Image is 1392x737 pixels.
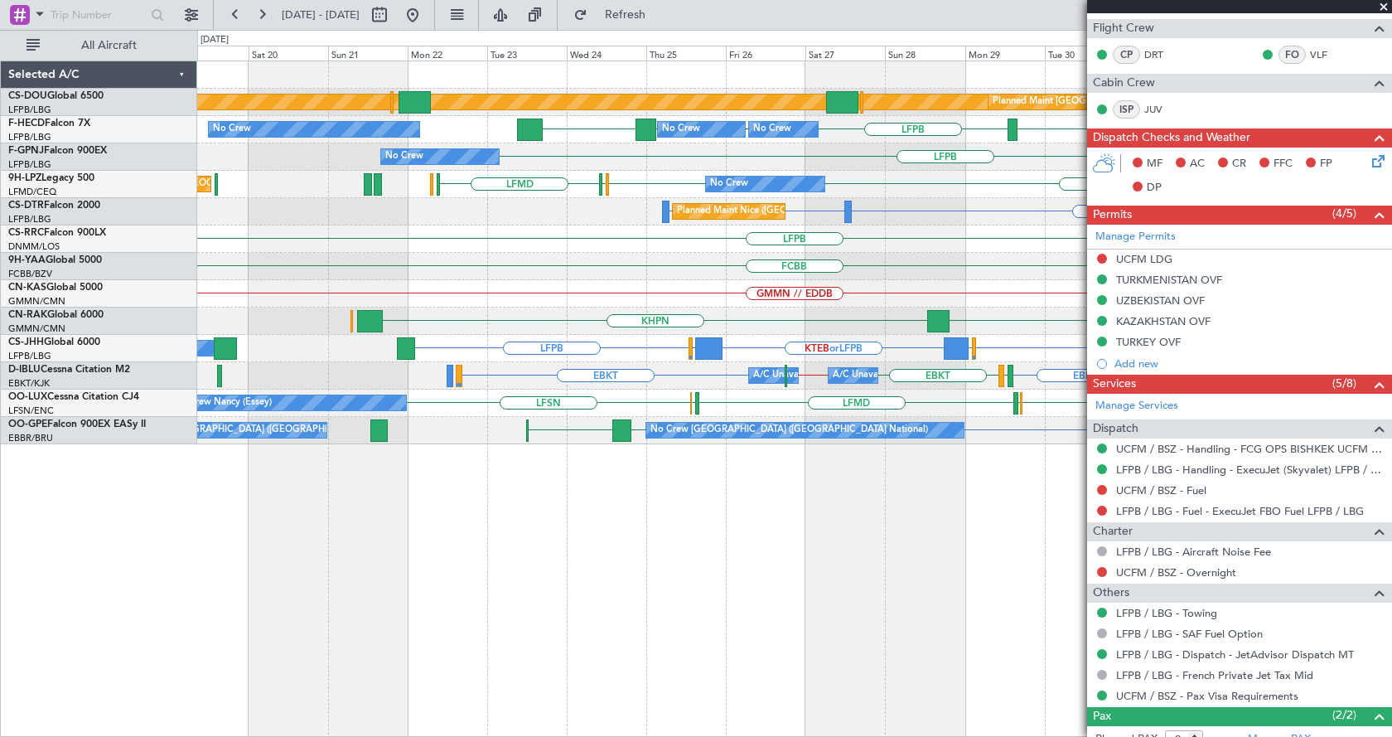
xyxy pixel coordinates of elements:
div: Sat 27 [805,46,885,61]
span: (2/2) [1332,706,1356,724]
div: Add new [1114,356,1384,371]
a: LFPB / LBG - Towing [1116,606,1217,620]
a: EBKT/KJK [8,377,50,390]
a: LFPB/LBG [8,104,51,116]
div: Sat 20 [249,46,328,61]
a: LFPB/LBG [8,131,51,143]
span: Dispatch [1093,419,1138,439]
div: TURKMENISTAN OVF [1116,273,1222,287]
div: No Crew [710,172,748,196]
span: Pax [1093,707,1111,726]
span: MF [1147,156,1162,172]
span: 9H-LPZ [8,173,41,183]
a: OO-GPEFalcon 900EX EASy II [8,419,146,429]
a: DRT [1144,47,1182,62]
a: 9H-LPZLegacy 500 [8,173,94,183]
span: Flight Crew [1093,19,1154,38]
span: (4/5) [1332,205,1356,222]
a: LFPB/LBG [8,158,51,171]
input: Trip Number [51,2,146,27]
span: CS-JHH [8,337,44,347]
div: FO [1278,46,1306,64]
a: LFPB / LBG - Dispatch - JetAdvisor Dispatch MT [1116,647,1354,662]
a: GMMN/CMN [8,322,65,335]
div: Sun 21 [328,46,408,61]
div: ISP [1113,100,1140,119]
a: LFPB / LBG - SAF Fuel Option [1116,627,1263,641]
span: D-IBLU [8,365,41,375]
a: DNMM/LOS [8,240,60,253]
a: EBBR/BRU [8,432,53,444]
div: Planned Maint [GEOGRAPHIC_DATA] ([GEOGRAPHIC_DATA]) [993,90,1254,114]
div: [DATE] [201,33,229,47]
div: Sun 28 [885,46,964,61]
a: LFPB/LBG [8,213,51,225]
div: No Crew [385,144,423,169]
div: No Crew [GEOGRAPHIC_DATA] ([GEOGRAPHIC_DATA] National) [128,418,406,443]
span: CS-RRC [8,228,44,238]
a: UCFM / BSZ - Handling - FCG OPS BISHKEK UCFM / BSZ [1116,442,1384,456]
div: A/C Unavailable [GEOGRAPHIC_DATA] ([GEOGRAPHIC_DATA] National) [753,363,1061,388]
span: Charter [1093,522,1133,541]
a: LFPB / LBG - Aircraft Noise Fee [1116,545,1271,559]
div: TURKEY OVF [1116,335,1181,349]
a: CS-JHHGlobal 6000 [8,337,100,347]
div: No Crew [753,117,791,142]
div: Planned Maint Nice ([GEOGRAPHIC_DATA]) [677,199,862,224]
a: JUV [1144,102,1182,117]
span: CR [1232,156,1246,172]
a: UCFM / BSZ - Fuel [1116,483,1206,497]
span: 9H-YAA [8,255,46,265]
a: FCBB/BZV [8,268,52,280]
a: LFMD/CEQ [8,186,56,198]
div: No Crew [213,117,251,142]
span: CS-DOU [8,91,47,101]
div: No Crew [GEOGRAPHIC_DATA] ([GEOGRAPHIC_DATA] National) [650,418,928,443]
span: FP [1320,156,1332,172]
a: Manage Permits [1095,229,1176,245]
span: CN-RAK [8,310,47,320]
div: Mon 22 [408,46,487,61]
span: Cabin Crew [1093,74,1155,93]
div: Mon 29 [965,46,1045,61]
div: A/C Unavailable [GEOGRAPHIC_DATA]-[GEOGRAPHIC_DATA] [833,363,1097,388]
div: Fri 19 [169,46,249,61]
span: CN-KAS [8,283,46,293]
span: AC [1190,156,1205,172]
a: CS-RRCFalcon 900LX [8,228,106,238]
span: F-GPNJ [8,146,44,156]
span: CS-DTR [8,201,44,211]
div: KAZAKHSTAN OVF [1116,314,1211,328]
a: 9H-YAAGlobal 5000 [8,255,102,265]
button: All Aircraft [18,32,180,59]
span: FFC [1274,156,1293,172]
div: No Crew Nancy (Essey) [173,390,272,415]
a: OO-LUXCessna Citation CJ4 [8,392,139,402]
span: OO-GPE [8,419,47,429]
div: No Crew [662,117,700,142]
span: OO-LUX [8,392,47,402]
a: LFPB / LBG - French Private Jet Tax Mid [1116,668,1313,682]
span: Permits [1093,206,1132,225]
a: CS-DOUGlobal 6500 [8,91,104,101]
div: Tue 30 [1045,46,1124,61]
a: CN-RAKGlobal 6000 [8,310,104,320]
span: F-HECD [8,119,45,128]
a: LFPB / LBG - Handling - ExecuJet (Skyvalet) LFPB / LBG [1116,463,1384,477]
span: Refresh [591,9,660,21]
a: F-GPNJFalcon 900EX [8,146,107,156]
div: CP [1113,46,1140,64]
a: VLF [1310,47,1347,62]
button: Refresh [566,2,665,28]
div: Thu 25 [646,46,726,61]
span: (5/8) [1332,375,1356,392]
a: LFPB / LBG - Fuel - ExecuJet FBO Fuel LFPB / LBG [1116,504,1364,518]
div: Tue 23 [487,46,567,61]
span: DP [1147,180,1162,196]
a: D-IBLUCessna Citation M2 [8,365,130,375]
a: UCFM / BSZ - Pax Visa Requirements [1116,689,1298,703]
span: Others [1093,584,1129,603]
span: [DATE] - [DATE] [282,7,360,22]
span: Services [1093,375,1136,394]
a: LFSN/ENC [8,405,54,417]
